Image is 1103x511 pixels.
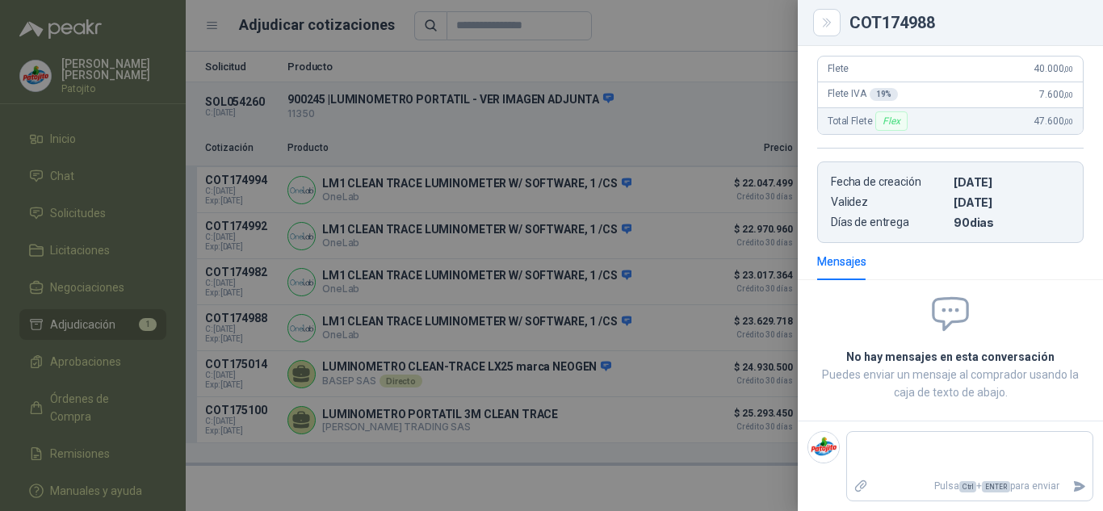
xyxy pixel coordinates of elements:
[828,88,898,101] span: Flete IVA
[831,175,947,189] p: Fecha de creación
[817,13,837,32] button: Close
[874,472,1067,501] p: Pulsa + para enviar
[828,111,911,131] span: Total Flete
[954,216,1070,229] p: 90 dias
[870,88,899,101] div: 19 %
[817,348,1084,366] h2: No hay mensajes en esta conversación
[954,175,1070,189] p: [DATE]
[847,472,874,501] label: Adjuntar archivos
[817,253,866,270] div: Mensajes
[959,481,976,492] span: Ctrl
[849,15,1084,31] div: COT174988
[1063,117,1073,126] span: ,00
[875,111,907,131] div: Flex
[1066,472,1093,501] button: Enviar
[1034,63,1073,74] span: 40.000
[817,366,1084,401] p: Puedes enviar un mensaje al comprador usando la caja de texto de abajo.
[828,63,849,74] span: Flete
[1063,65,1073,73] span: ,00
[1063,90,1073,99] span: ,00
[1039,89,1073,100] span: 7.600
[954,195,1070,209] p: [DATE]
[982,481,1010,492] span: ENTER
[831,195,947,209] p: Validez
[808,432,839,463] img: Company Logo
[831,216,947,229] p: Días de entrega
[1034,115,1073,127] span: 47.600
